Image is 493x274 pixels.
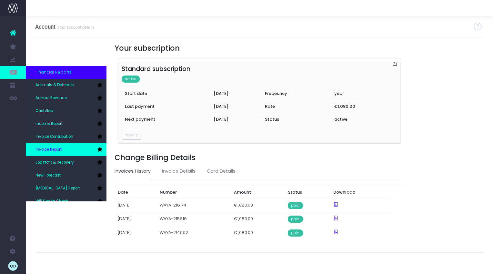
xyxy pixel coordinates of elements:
[55,24,95,30] small: Your account details
[115,186,156,198] th: Date
[262,100,331,113] th: Rate
[210,87,262,100] td: [DATE]
[26,105,106,117] a: Cashflow
[288,202,303,209] span: paid
[207,164,236,179] a: Card Details
[115,198,156,212] td: [DATE]
[26,79,106,92] a: Accruals & Deferrals
[115,212,156,226] td: [DATE]
[35,121,63,127] span: Income Report
[288,229,303,237] span: paid
[288,216,303,223] span: paid
[262,113,331,126] th: Status
[26,195,106,208] a: WIP Health Check
[115,153,404,162] h3: Change Billing Details
[115,226,156,239] td: [DATE]
[162,164,196,179] a: Invoice Details
[231,212,285,226] td: €1,080.00
[35,69,72,76] span: Financial Reports
[331,113,397,126] td: active
[231,186,285,198] th: Amount
[26,143,106,156] a: Invoice Report
[122,87,210,100] th: Start date
[210,113,262,126] td: [DATE]
[26,169,106,182] a: New Forecast
[26,156,106,169] a: Job Profit & Recovery
[156,212,231,226] td: WAYA-215616
[35,82,74,88] span: Accruals & Deferrals
[35,198,68,204] span: WIP Health Check
[26,130,106,143] a: Invoice Contribution
[156,226,231,239] td: WAYA-214992
[262,87,331,100] th: Freqeuncy
[331,100,397,113] td: €1,080.00
[26,182,106,195] a: [MEDICAL_DATA] Report
[122,76,140,83] span: active
[26,117,106,130] a: Income Report
[35,173,61,178] span: New Forecast
[35,95,67,101] span: Annual Revenue
[210,100,262,113] td: [DATE]
[122,100,210,113] th: Last payment
[156,186,231,198] th: Number
[156,198,231,212] td: WAYA-216174
[35,24,95,30] h3: Account
[122,65,397,73] h4: Standard subscription
[35,134,73,140] span: Invoice Contribution
[35,186,80,191] span: [MEDICAL_DATA] Report
[35,160,74,166] span: Job Profit & Recovery
[115,44,404,53] h3: Your subscription
[285,186,330,198] th: Status
[35,108,54,114] span: Cashflow
[122,113,210,126] th: Next payment
[330,186,391,198] th: Download
[122,130,141,140] button: Modify
[331,87,397,100] td: year
[231,226,285,239] td: €1,080.00
[26,92,106,105] a: Annual Revenue
[115,164,151,179] a: Invoices History
[8,261,18,271] img: images/default_profile_image.png
[35,147,62,153] span: Invoice Report
[231,198,285,212] td: €1,080.00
